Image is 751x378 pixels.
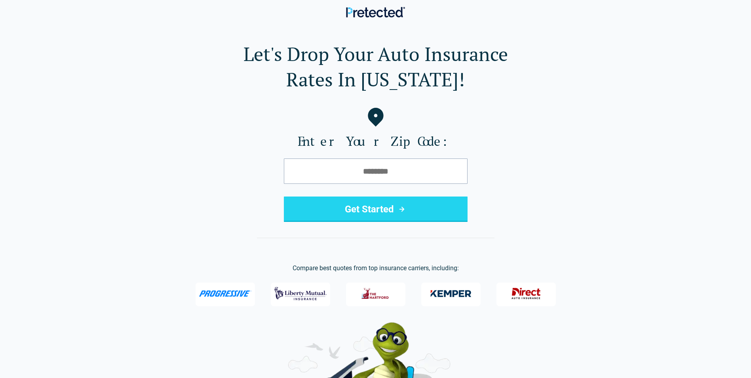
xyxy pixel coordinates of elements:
button: Get Started [284,197,468,222]
p: Compare best quotes from top insurance carriers, including: [13,263,738,273]
img: Pretected [346,7,405,17]
img: The Hartford [356,283,395,304]
img: Direct General [507,283,546,304]
img: Liberty Mutual [274,283,327,304]
label: Enter Your Zip Code: [13,133,738,149]
img: Kemper [425,283,477,304]
img: Progressive [199,290,252,297]
h1: Let's Drop Your Auto Insurance Rates In [US_STATE]! [13,41,738,92]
